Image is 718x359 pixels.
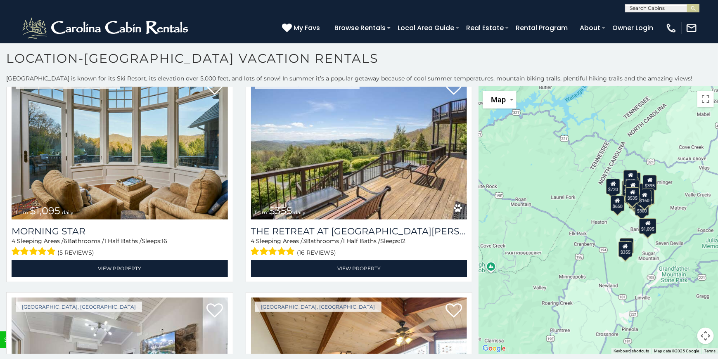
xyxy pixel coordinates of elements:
[12,75,228,220] img: Morning Star
[343,237,381,245] span: 1 Half Baths /
[12,237,15,245] span: 4
[445,80,462,97] a: Add to favorites
[462,21,508,35] a: Real Estate
[294,209,306,215] span: daily
[30,205,60,217] span: $1,095
[654,349,699,353] span: Map data ©2025 Google
[303,237,306,245] span: 3
[622,181,636,196] div: $425
[483,91,517,109] button: Change map style
[614,348,649,354] button: Keyboard shortcuts
[576,21,604,35] a: About
[608,21,657,35] a: Owner Login
[623,170,637,186] div: $125
[620,238,634,254] div: $225
[666,22,677,34] img: phone-regular-white.png
[16,302,142,312] a: [GEOGRAPHIC_DATA], [GEOGRAPHIC_DATA]
[697,91,714,107] button: Toggle fullscreen view
[626,180,640,196] div: $180
[611,196,625,211] div: $650
[618,241,633,257] div: $355
[251,226,467,237] a: The Retreat at [GEOGRAPHIC_DATA][PERSON_NAME]
[481,343,508,354] a: Open this area in Google Maps (opens a new window)
[104,237,142,245] span: 1 Half Baths /
[12,260,228,277] a: View Property
[58,247,95,258] span: (5 reviews)
[62,209,73,215] span: daily
[622,180,636,196] div: $425
[686,22,697,34] img: mail-regular-white.png
[12,237,228,258] div: Sleeping Areas / Bathrooms / Sleeps:
[400,237,406,245] span: 12
[251,75,467,220] img: The Retreat at Mountain Meadows
[639,218,656,234] div: $1,095
[255,302,382,312] a: [GEOGRAPHIC_DATA], [GEOGRAPHIC_DATA]
[251,75,467,220] a: The Retreat at Mountain Meadows from $355 daily
[64,237,67,245] span: 6
[206,302,223,320] a: Add to favorites
[269,205,293,217] span: $355
[704,349,716,353] a: Terms (opens in new tab)
[206,80,223,97] a: Add to favorites
[607,179,621,194] div: $720
[294,23,320,33] span: My Favs
[643,175,657,191] div: $395
[12,75,228,220] a: Morning Star from $1,095 daily
[251,226,467,237] h3: The Retreat at Mountain Meadows
[16,209,28,215] span: from
[251,237,467,258] div: Sleeping Areas / Bathrooms / Sleeps:
[481,343,508,354] img: Google
[251,260,467,277] a: View Property
[161,237,167,245] span: 16
[491,95,506,104] span: Map
[297,247,336,258] span: (16 reviews)
[330,21,390,35] a: Browse Rentals
[282,23,322,33] a: My Favs
[697,328,714,344] button: Map camera controls
[21,16,192,40] img: White-1-2.png
[255,209,268,215] span: from
[640,189,654,204] div: $435
[393,21,458,35] a: Local Area Guide
[251,237,255,245] span: 4
[12,226,228,237] a: Morning Star
[635,200,649,216] div: $300
[512,21,572,35] a: Rental Program
[445,302,462,320] a: Add to favorites
[638,190,652,205] div: $160
[626,187,640,203] div: $535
